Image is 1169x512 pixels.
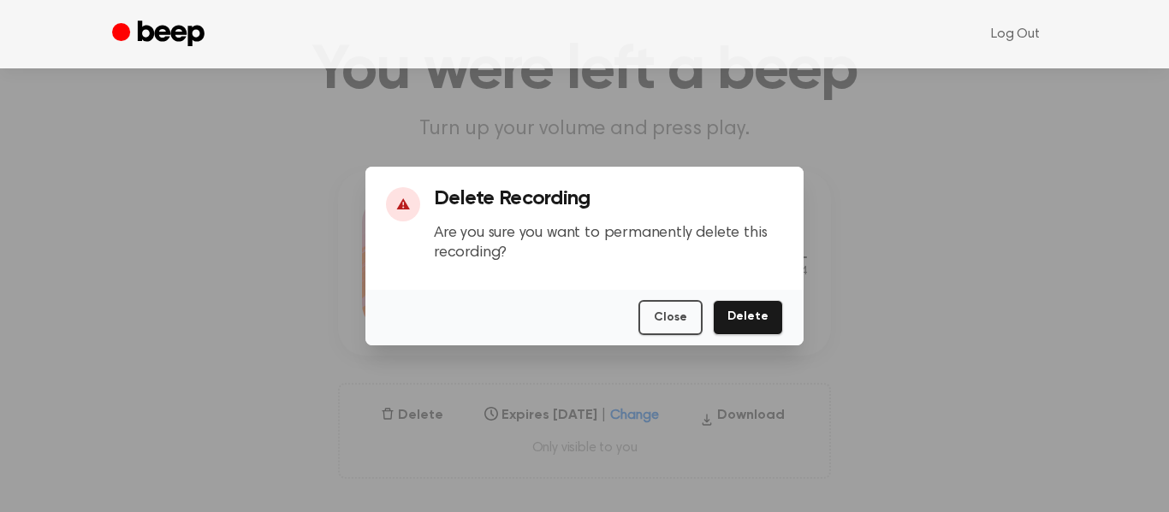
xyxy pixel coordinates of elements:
p: Are you sure you want to permanently delete this recording? [434,224,783,262]
a: Beep [112,18,209,51]
div: ⚠ [386,187,420,221]
h3: Delete Recording [434,187,783,210]
a: Log Out [974,14,1057,55]
button: Close [638,300,703,335]
button: Delete [713,300,783,335]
